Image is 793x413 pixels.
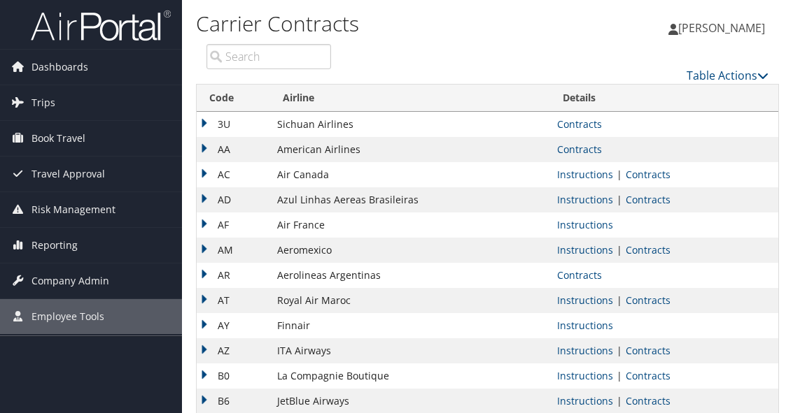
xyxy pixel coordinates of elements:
a: View Contracts [557,268,602,282]
td: Aeromexico [270,238,549,263]
td: Royal Air Maroc [270,288,549,313]
td: Aerolineas Argentinas [270,263,549,288]
td: B0 [197,363,270,389]
td: Sichuan Airlines [270,112,549,137]
span: Book Travel [31,121,85,156]
td: American Airlines [270,137,549,162]
a: View Ticketing Instructions [557,344,613,357]
span: Travel Approval [31,157,105,191]
span: | [613,193,626,206]
span: [PERSON_NAME] [678,20,765,36]
td: AT [197,288,270,313]
span: Company Admin [31,263,109,298]
td: AZ [197,338,270,363]
td: Air France [270,212,549,238]
th: Code: activate to sort column descending [197,85,270,112]
a: View Contracts [626,168,671,181]
span: Dashboards [31,50,88,85]
td: AM [197,238,270,263]
img: airportal-logo.png [31,9,171,42]
a: View Ticketing Instructions [557,193,613,206]
a: View Contracts [626,369,671,382]
span: Reporting [31,228,78,263]
span: Risk Management [31,192,115,227]
span: Trips [31,85,55,120]
a: [PERSON_NAME] [668,7,779,49]
th: Airline: activate to sort column ascending [270,85,549,112]
a: View Contracts [626,394,671,407]
span: | [613,369,626,382]
td: AA [197,137,270,162]
td: AR [197,263,270,288]
input: Search [206,44,331,69]
span: | [613,294,626,307]
td: Finnair [270,313,549,338]
a: View Contracts [557,143,602,156]
span: | [613,394,626,407]
td: ITA Airways [270,338,549,363]
span: Employee Tools [31,299,104,334]
a: View Ticketing Instructions [557,294,613,307]
a: View Contracts [626,294,671,307]
span: | [613,168,626,181]
span: | [613,243,626,256]
td: AF [197,212,270,238]
a: View Contracts [626,193,671,206]
th: Details: activate to sort column ascending [550,85,778,112]
a: View Contracts [626,344,671,357]
a: View Ticketing Instructions [557,243,613,256]
td: La Compagnie Boutique [270,363,549,389]
td: AC [197,162,270,187]
a: View Ticketing Instructions [557,168,613,181]
td: AY [197,313,270,338]
h1: Carrier Contracts [196,9,584,38]
td: Air Canada [270,162,549,187]
td: 3U [197,112,270,137]
a: View Contracts [626,243,671,256]
td: AD [197,187,270,212]
a: View Ticketing Instructions [557,369,613,382]
a: View Ticketing Instructions [557,319,613,332]
a: View Ticketing Instructions [557,394,613,407]
span: | [613,344,626,357]
a: View Contracts [557,117,602,131]
a: Table Actions [687,68,769,83]
td: Azul Linhas Aereas Brasileiras [270,187,549,212]
a: View Ticketing Instructions [557,218,613,231]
